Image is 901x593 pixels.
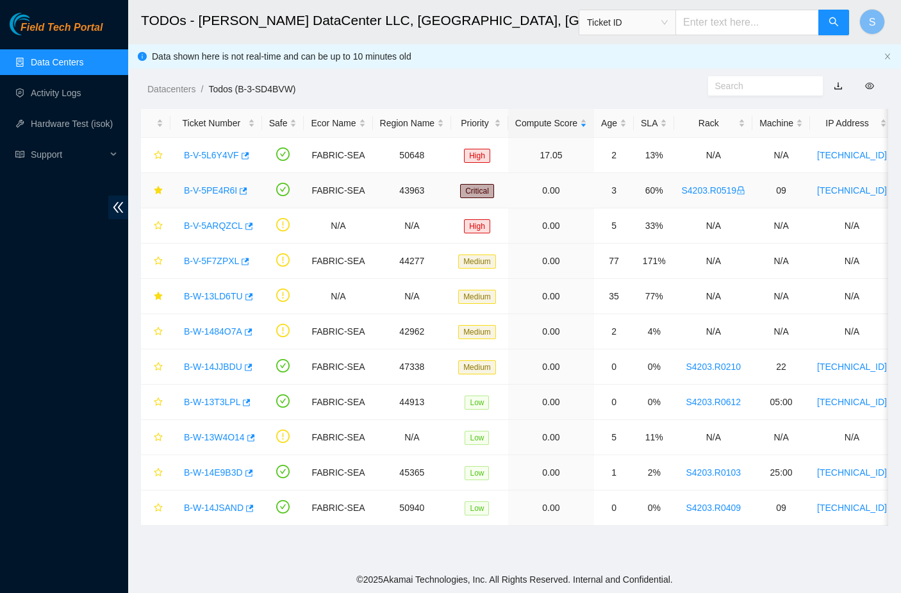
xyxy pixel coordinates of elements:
button: close [884,53,891,61]
button: star [148,251,163,271]
td: FABRIC-SEA [304,490,372,526]
td: 0.00 [508,279,594,314]
td: 2% [634,455,674,490]
a: Activity Logs [31,88,81,98]
td: FABRIC-SEA [304,244,372,279]
td: 42962 [373,314,452,349]
td: 47338 [373,349,452,385]
span: star [154,468,163,478]
td: N/A [674,244,752,279]
span: star [154,362,163,372]
td: FABRIC-SEA [304,385,372,420]
td: 09 [752,490,810,526]
a: S4203.R0103 [686,467,741,478]
td: 0 [594,385,634,420]
td: N/A [674,279,752,314]
span: Medium [458,325,496,339]
span: exclamation-circle [276,218,290,231]
a: B-V-5ARQZCL [184,221,243,231]
span: check-circle [276,359,290,372]
td: N/A [373,420,452,455]
td: 0.00 [508,173,594,208]
a: B-W-1484O7A [184,326,242,337]
img: Akamai Technologies [10,13,65,35]
a: Datacenters [147,84,195,94]
span: read [15,150,24,159]
td: 2 [594,138,634,173]
span: search [829,17,839,29]
a: B-V-5L6Y4VF [184,150,239,160]
button: download [824,76,852,96]
button: S [859,9,885,35]
a: Hardware Test (isok) [31,119,113,129]
td: 0% [634,490,674,526]
span: Support [31,142,106,167]
span: Low [465,431,489,445]
a: S4203.R0210 [686,362,741,372]
input: Search [715,79,806,93]
td: N/A [810,244,894,279]
td: 0% [634,349,674,385]
td: 11% [634,420,674,455]
td: 0.00 [508,349,594,385]
td: 77 [594,244,634,279]
span: star [154,327,163,337]
td: 5 [594,208,634,244]
td: 0.00 [508,455,594,490]
td: FABRIC-SEA [304,173,372,208]
td: N/A [373,208,452,244]
a: B-W-13T3LPL [184,397,240,407]
a: B-W-13W4O14 [184,432,245,442]
span: check-circle [276,183,290,196]
td: 17.05 [508,138,594,173]
a: download [834,81,843,91]
td: N/A [674,208,752,244]
td: 45365 [373,455,452,490]
a: [TECHNICAL_ID] [817,185,887,196]
a: B-W-14JSAND [184,503,244,513]
td: 171% [634,244,674,279]
button: search [818,10,849,35]
span: Low [465,501,489,515]
a: [TECHNICAL_ID] [817,397,887,407]
span: exclamation-circle [276,288,290,302]
span: double-left [108,196,128,219]
td: 0.00 [508,420,594,455]
button: star [148,286,163,306]
span: Field Tech Portal [21,22,103,34]
span: Critical [460,184,494,198]
td: 2 [594,314,634,349]
td: 09 [752,173,810,208]
a: Todos (B-3-SD4BVW) [208,84,295,94]
button: star [148,392,163,412]
td: N/A [752,244,810,279]
button: star [148,321,163,342]
a: [TECHNICAL_ID] [817,467,887,478]
span: Low [465,466,489,480]
span: S [869,14,876,30]
span: High [464,149,490,163]
td: N/A [752,279,810,314]
td: 43963 [373,173,452,208]
td: 60% [634,173,674,208]
span: check-circle [276,465,290,478]
span: exclamation-circle [276,253,290,267]
span: check-circle [276,147,290,161]
td: 44277 [373,244,452,279]
td: FABRIC-SEA [304,455,372,490]
span: star [154,256,163,267]
span: star [154,503,163,514]
span: Medium [458,360,496,374]
a: B-V-5F7ZPXL [184,256,239,266]
td: 4% [634,314,674,349]
span: star [154,186,163,196]
button: star [148,215,163,236]
td: 22 [752,349,810,385]
td: 0.00 [508,385,594,420]
td: 25:00 [752,455,810,490]
a: S4203.R0612 [686,397,741,407]
footer: © 2025 Akamai Technologies, Inc. All Rights Reserved. Internal and Confidential. [128,566,901,593]
td: N/A [810,208,894,244]
td: N/A [674,314,752,349]
span: Ticket ID [587,13,668,32]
